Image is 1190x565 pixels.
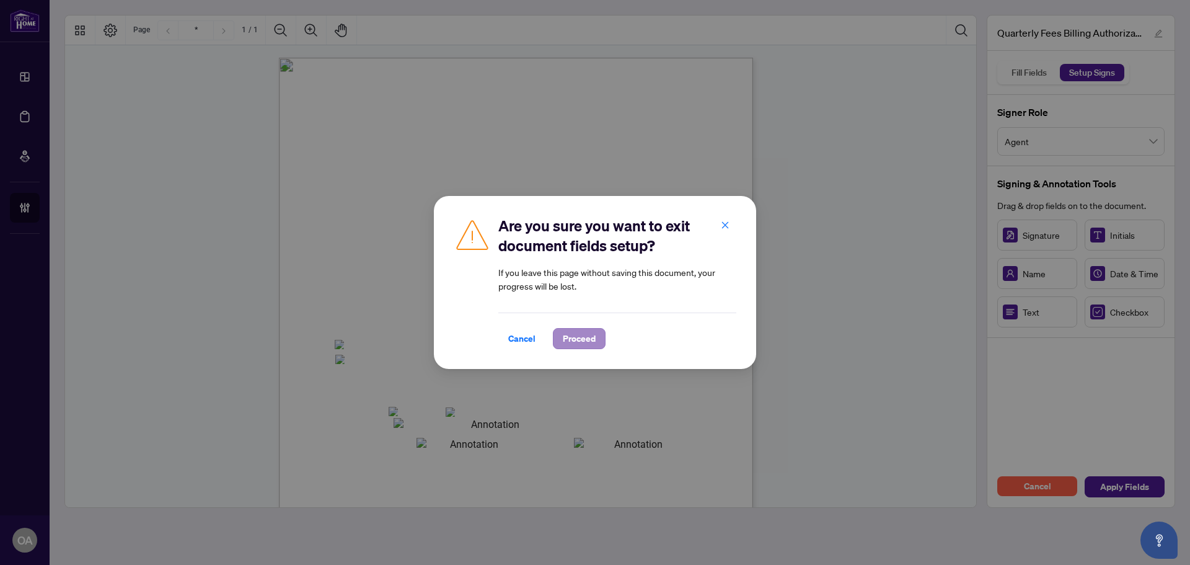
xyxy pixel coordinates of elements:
article: If you leave this page without saving this document, your progress will be lost. [498,265,736,293]
h2: Are you sure you want to exit document fields setup? [498,216,736,256]
span: Proceed [563,329,596,349]
span: Cancel [508,329,535,349]
button: Cancel [498,328,545,349]
button: Open asap [1140,522,1178,559]
button: Proceed [553,328,606,349]
span: close [721,221,729,229]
